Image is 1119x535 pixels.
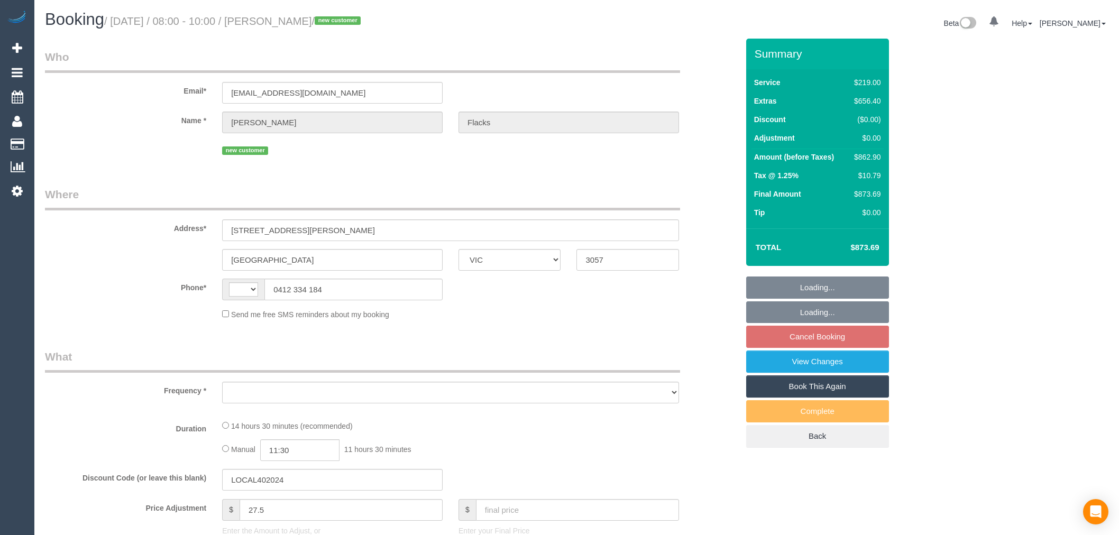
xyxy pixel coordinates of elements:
input: Post Code* [576,249,678,271]
legend: What [45,349,680,373]
div: Open Intercom Messenger [1083,499,1108,524]
label: Email* [37,82,214,96]
input: Last Name* [458,112,679,133]
label: Discount [754,114,786,125]
label: Discount Code (or leave this blank) [37,469,214,483]
a: View Changes [746,350,889,373]
input: Email* [222,82,443,104]
label: Service [754,77,781,88]
div: $10.79 [850,170,880,181]
label: Final Amount [754,189,801,199]
a: Help [1012,19,1032,27]
img: Automaid Logo [6,11,27,25]
a: Back [746,425,889,447]
input: Phone* [264,279,443,300]
label: Name * [37,112,214,126]
a: Book This Again [746,375,889,398]
small: / [DATE] / 08:00 - 10:00 / [PERSON_NAME] [104,15,364,27]
label: Tip [754,207,765,218]
span: new customer [315,16,361,25]
label: Extras [754,96,777,106]
h4: $873.69 [819,243,879,252]
div: $862.90 [850,152,880,162]
div: $0.00 [850,207,880,218]
input: final price [476,499,679,521]
div: $219.00 [850,77,880,88]
label: Frequency * [37,382,214,396]
label: Tax @ 1.25% [754,170,799,181]
label: Address* [37,219,214,234]
input: First Name* [222,112,443,133]
label: Phone* [37,279,214,293]
div: $873.69 [850,189,880,199]
h3: Summary [755,48,884,60]
legend: Who [45,49,680,73]
div: ($0.00) [850,114,880,125]
span: $ [458,499,476,521]
span: Booking [45,10,104,29]
legend: Where [45,187,680,210]
label: Duration [37,420,214,434]
span: $ [222,499,240,521]
label: Price Adjustment [37,499,214,513]
strong: Total [756,243,782,252]
span: / [312,15,364,27]
img: New interface [959,17,976,31]
a: Beta [944,19,977,27]
label: Amount (before Taxes) [754,152,834,162]
a: [PERSON_NAME] [1040,19,1106,27]
span: Manual [231,445,255,454]
label: Adjustment [754,133,795,143]
input: Suburb* [222,249,443,271]
span: new customer [222,146,268,155]
span: Send me free SMS reminders about my booking [231,310,389,319]
span: 14 hours 30 minutes (recommended) [231,422,353,430]
div: $0.00 [850,133,880,143]
div: $656.40 [850,96,880,106]
span: 11 hours 30 minutes [344,445,411,454]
